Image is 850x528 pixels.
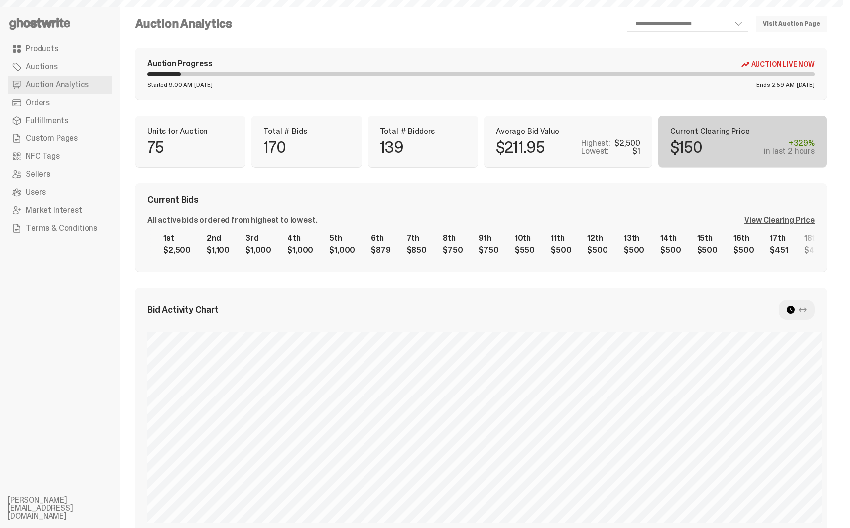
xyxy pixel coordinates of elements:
[8,165,112,183] a: Sellers
[8,496,127,520] li: [PERSON_NAME][EMAIL_ADDRESS][DOMAIN_NAME]
[245,246,271,254] div: $1,000
[551,234,571,242] div: 11th
[147,195,199,204] span: Current Bids
[135,18,232,30] h4: Auction Analytics
[26,224,97,232] span: Terms & Conditions
[587,246,607,254] div: $500
[581,139,610,147] p: Highest:
[8,201,112,219] a: Market Interest
[804,246,825,254] div: $450
[147,216,317,224] div: All active bids ordered from highest to lowest.
[380,139,404,155] p: 139
[194,82,212,88] span: [DATE]
[8,58,112,76] a: Auctions
[551,246,571,254] div: $500
[26,170,50,178] span: Sellers
[26,81,89,89] span: Auction Analytics
[670,128,815,135] p: Current Clearing Price
[744,216,815,224] div: View Clearing Price
[697,234,718,242] div: 15th
[764,139,815,147] div: +329%
[8,112,112,130] a: Fulfillments
[371,234,390,242] div: 6th
[797,82,815,88] span: [DATE]
[263,128,350,135] p: Total # Bids
[147,82,192,88] span: Started 9:00 AM
[26,188,46,196] span: Users
[287,246,313,254] div: $1,000
[770,234,788,242] div: 17th
[163,234,191,242] div: 1st
[660,246,681,254] div: $500
[163,246,191,254] div: $2,500
[8,147,112,165] a: NFC Tags
[263,139,286,155] p: 170
[26,63,58,71] span: Auctions
[479,234,498,242] div: 9th
[756,16,827,32] a: Visit Auction Page
[8,40,112,58] a: Products
[764,147,815,155] div: in last 2 hours
[8,219,112,237] a: Terms & Conditions
[756,82,795,88] span: Ends 2:59 AM
[207,246,230,254] div: $1,100
[26,134,78,142] span: Custom Pages
[147,305,219,314] span: Bid Activity Chart
[624,246,644,254] div: $500
[697,246,718,254] div: $500
[8,183,112,201] a: Users
[479,246,498,254] div: $750
[26,45,58,53] span: Products
[624,234,644,242] div: 13th
[515,234,535,242] div: 10th
[26,99,50,107] span: Orders
[587,234,607,242] div: 12th
[8,130,112,147] a: Custom Pages
[147,139,163,155] p: 75
[26,152,60,160] span: NFC Tags
[380,128,466,135] p: Total # Bidders
[443,234,463,242] div: 8th
[245,234,271,242] div: 3rd
[371,246,390,254] div: $879
[8,94,112,112] a: Orders
[496,128,640,135] p: Average Bid Value
[329,234,355,242] div: 5th
[770,246,788,254] div: $451
[147,60,212,68] div: Auction Progress
[26,117,68,125] span: Fulfillments
[733,234,754,242] div: 16th
[733,246,754,254] div: $500
[496,139,544,155] p: $211.95
[670,139,702,155] p: $150
[443,246,463,254] div: $750
[407,246,427,254] div: $850
[147,128,234,135] p: Units for Auction
[329,246,355,254] div: $1,000
[8,76,112,94] a: Auction Analytics
[207,234,230,242] div: 2nd
[26,206,82,214] span: Market Interest
[614,139,640,147] div: $2,500
[751,60,815,68] span: Auction Live Now
[581,147,609,155] p: Lowest:
[632,147,640,155] div: $1
[287,234,313,242] div: 4th
[804,234,825,242] div: 18th
[407,234,427,242] div: 7th
[515,246,535,254] div: $550
[660,234,681,242] div: 14th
